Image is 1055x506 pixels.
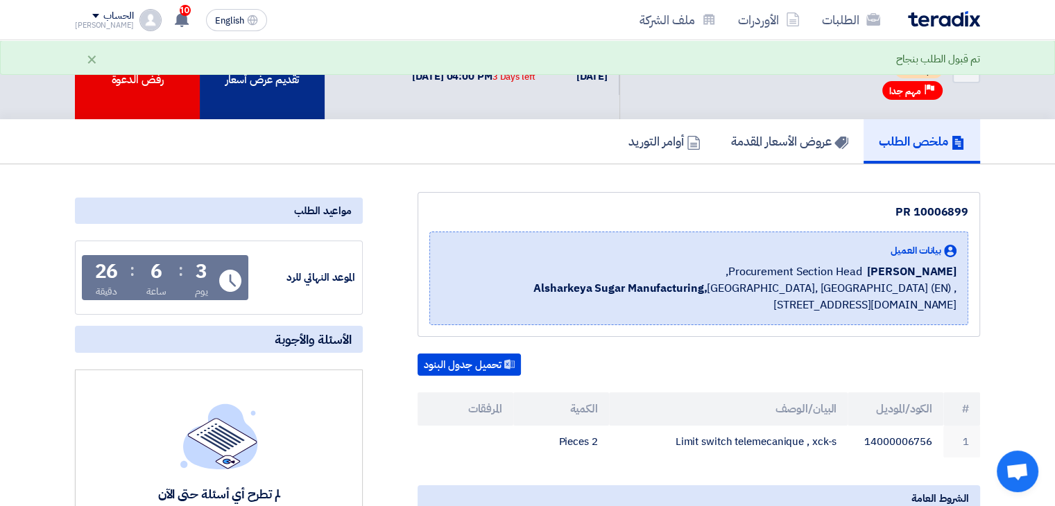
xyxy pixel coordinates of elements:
[628,3,727,36] a: ملف الشركة
[848,426,943,458] td: 14000006756
[96,284,117,299] div: دقيقة
[130,258,135,283] div: :
[997,451,1038,492] a: Open chat
[275,331,352,347] span: الأسئلة والأجوبة
[911,491,969,506] span: الشروط العامة
[215,16,244,26] span: English
[879,133,965,149] h5: ملخص الطلب
[441,280,957,313] span: [GEOGRAPHIC_DATA], [GEOGRAPHIC_DATA] (EN) ,[STREET_ADDRESS][DOMAIN_NAME]
[864,119,980,164] a: ملخص الطلب
[101,486,337,502] div: لم تطرح أي أسئلة حتى الآن
[908,11,980,27] img: Teradix logo
[418,354,521,376] button: تحميل جدول البنود
[178,258,183,283] div: :
[558,69,608,85] div: [DATE]
[891,243,941,258] span: بيانات العميل
[613,119,716,164] a: أوامر التوريد
[75,198,363,224] div: مواعيد الطلب
[513,426,609,458] td: 2 Pieces
[103,10,133,22] div: الحساب
[86,51,98,67] div: ×
[609,392,848,426] th: البيان/الوصف
[429,204,968,220] div: PR 10006899
[139,9,162,31] img: profile_test.png
[943,392,980,426] th: #
[889,85,921,98] span: مهم جدا
[418,392,513,426] th: المرفقات
[180,403,258,469] img: empty_state_list.svg
[727,3,811,36] a: الأوردرات
[180,5,191,16] span: 10
[412,69,535,85] div: [DATE] 04:00 PM
[196,262,207,281] div: 3
[867,263,957,280] span: [PERSON_NAME]
[848,392,943,426] th: الكود/الموديل
[151,262,162,281] div: 6
[943,426,980,458] td: 1
[492,70,535,84] div: 3 Days left
[206,9,267,31] button: English
[95,262,119,281] div: 26
[251,270,355,286] div: الموعد النهائي للرد
[726,263,862,280] span: Procurement Section Head,
[716,119,864,164] a: عروض الأسعار المقدمة
[146,284,166,299] div: ساعة
[75,21,134,29] div: [PERSON_NAME]
[195,284,208,299] div: يوم
[896,51,980,67] div: تم قبول الطلب بنجاح
[609,426,848,458] td: Limit switch telemecanique , xck-s
[628,133,701,149] h5: أوامر التوريد
[533,280,707,297] b: Alsharkeya Sugar Manufacturing,
[811,3,891,36] a: الطلبات
[513,392,609,426] th: الكمية
[731,133,848,149] h5: عروض الأسعار المقدمة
